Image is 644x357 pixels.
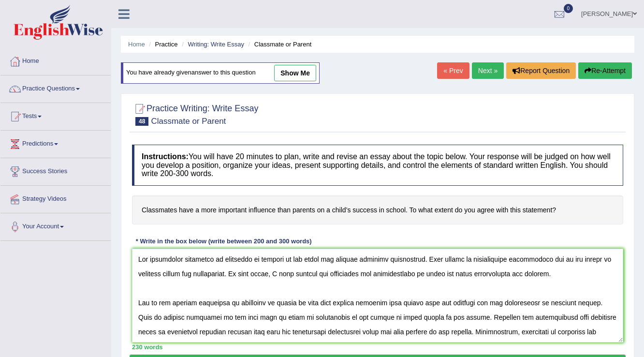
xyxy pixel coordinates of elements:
a: Home [0,48,111,72]
a: Practice Questions [0,75,111,100]
h4: You will have 20 minutes to plan, write and revise an essay about the topic below. Your response ... [132,145,623,186]
a: « Prev [437,62,469,79]
button: Report Question [506,62,576,79]
button: Re-Attempt [578,62,632,79]
a: Tests [0,103,111,127]
a: Next » [472,62,504,79]
small: Classmate or Parent [151,117,226,126]
div: * Write in the box below (write between 200 and 300 words) [132,237,315,246]
div: 230 words [132,342,623,352]
b: Instructions: [142,152,189,161]
a: show me [274,65,316,81]
a: Home [128,41,145,48]
a: Success Stories [0,158,111,182]
li: Classmate or Parent [246,40,312,49]
a: Predictions [0,131,111,155]
span: 48 [135,117,148,126]
h4: Classmates have a more important influence than parents on a child’s success in school. To what e... [132,195,623,225]
a: Your Account [0,213,111,238]
li: Practice [146,40,177,49]
span: 0 [564,4,573,13]
a: Writing: Write Essay [188,41,244,48]
div: You have already given answer to this question [121,62,320,84]
h2: Practice Writing: Write Essay [132,102,258,126]
a: Strategy Videos [0,186,111,210]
